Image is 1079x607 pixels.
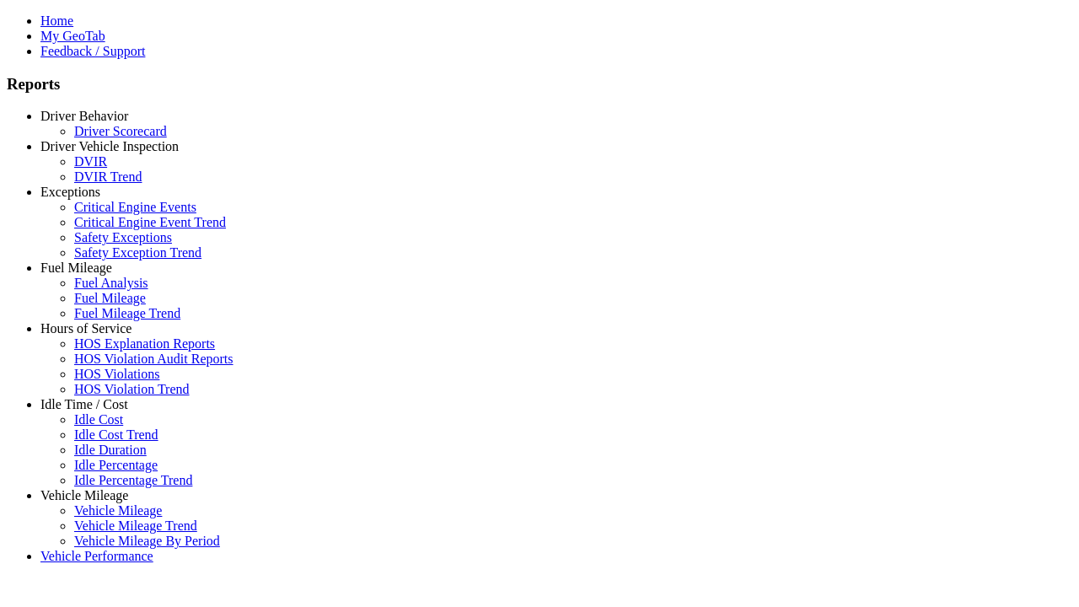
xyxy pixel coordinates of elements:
a: Fuel Analysis [74,276,148,290]
a: Critical Engine Events [74,200,196,214]
a: Fuel Mileage [74,291,146,305]
a: Idle Percentage Trend [74,473,192,487]
a: Driver Behavior [40,109,128,123]
a: Fuel Mileage [40,261,112,275]
a: Home [40,13,73,28]
a: Vehicle Mileage By Period [74,534,220,548]
h3: Reports [7,75,1072,94]
a: Vehicle Mileage [40,488,128,502]
a: Idle Cost [74,412,123,427]
a: HOS Violation Audit Reports [74,352,234,366]
a: HOS Violation Trend [74,382,190,396]
a: Safety Exceptions [74,230,172,244]
a: DVIR [74,154,107,169]
a: Feedback / Support [40,44,145,58]
a: Exceptions [40,185,100,199]
a: Idle Cost Trend [74,427,158,442]
a: Hours of Service [40,321,132,336]
a: Idle Percentage [74,458,158,472]
a: Vehicle Mileage Trend [74,518,197,533]
a: Idle Duration [74,443,147,457]
a: HOS Violations [74,367,159,381]
a: Driver Vehicle Inspection [40,139,179,153]
a: DVIR Trend [74,169,142,184]
a: My GeoTab [40,29,105,43]
a: Vehicle Performance [40,549,153,563]
a: HOS Explanation Reports [74,336,215,351]
a: Fuel Mileage Trend [74,306,180,320]
a: Idle Time / Cost [40,397,128,411]
a: Critical Engine Event Trend [74,215,226,229]
a: Vehicle Mileage [74,503,162,518]
a: Driver Scorecard [74,124,167,138]
a: Safety Exception Trend [74,245,201,260]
